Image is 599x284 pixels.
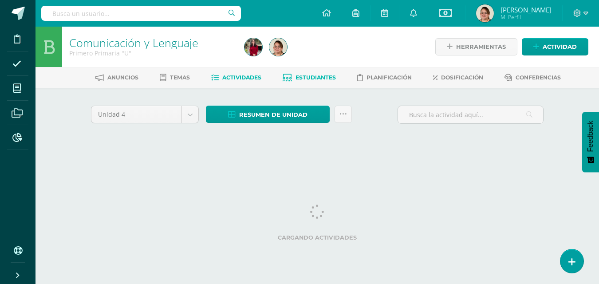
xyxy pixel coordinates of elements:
a: Anuncios [95,71,138,85]
span: Conferencias [516,74,561,81]
span: Herramientas [456,39,506,55]
img: dec0cd3017c89b8d877bfad2d56d5847.png [269,38,287,56]
span: [PERSON_NAME] [500,5,552,14]
h1: Comunicación y Lenguaje [69,36,234,49]
a: Temas [160,71,190,85]
span: Actividades [222,74,261,81]
a: Comunicación y Lenguaje [69,35,198,50]
a: Estudiantes [283,71,336,85]
a: Resumen de unidad [206,106,330,123]
label: Cargando actividades [91,234,544,241]
a: Conferencias [504,71,561,85]
img: afd7e76de556f4dd3d403f9d21d2ff59.png [244,38,262,56]
span: Actividad [543,39,577,55]
span: Dosificación [441,74,483,81]
button: Feedback - Mostrar encuesta [582,112,599,172]
a: Planificación [357,71,412,85]
span: Anuncios [107,74,138,81]
span: Feedback [587,121,595,152]
img: dec0cd3017c89b8d877bfad2d56d5847.png [476,4,494,22]
span: Mi Perfil [500,13,552,21]
span: Planificación [366,74,412,81]
a: Dosificación [433,71,483,85]
a: Herramientas [435,38,517,55]
span: Unidad 4 [98,106,175,123]
a: Actividades [211,71,261,85]
span: Temas [170,74,190,81]
a: Unidad 4 [91,106,198,123]
div: Primero Primaria 'U' [69,49,234,57]
span: Estudiantes [296,74,336,81]
input: Busca la actividad aquí... [398,106,543,123]
a: Actividad [522,38,588,55]
span: Resumen de unidad [239,106,307,123]
input: Busca un usuario... [41,6,241,21]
